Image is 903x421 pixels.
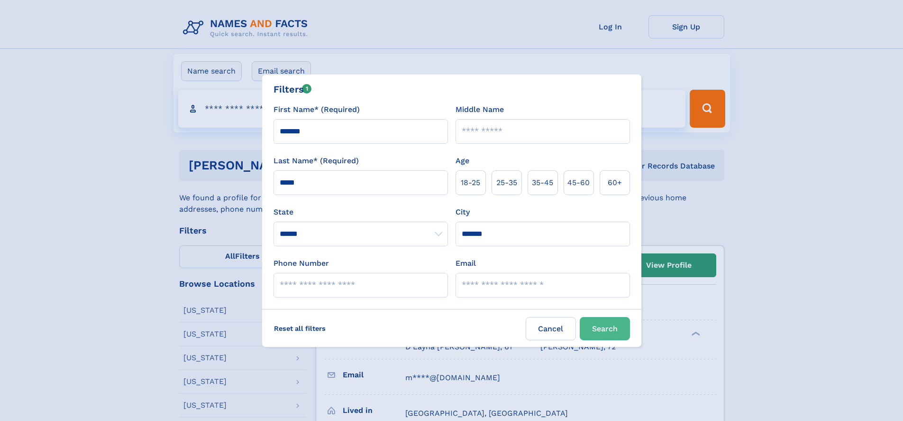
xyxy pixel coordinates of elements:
[456,258,476,269] label: Email
[567,177,590,188] span: 45‑60
[274,155,359,167] label: Last Name* (Required)
[274,258,329,269] label: Phone Number
[608,177,622,188] span: 60+
[526,317,576,340] label: Cancel
[274,82,312,96] div: Filters
[456,206,470,218] label: City
[274,206,448,218] label: State
[461,177,480,188] span: 18‑25
[532,177,553,188] span: 35‑45
[456,104,504,115] label: Middle Name
[268,317,332,340] label: Reset all filters
[496,177,517,188] span: 25‑35
[456,155,469,167] label: Age
[580,317,630,340] button: Search
[274,104,360,115] label: First Name* (Required)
